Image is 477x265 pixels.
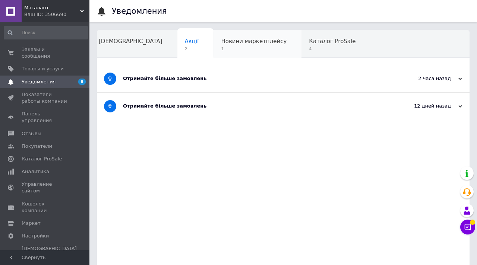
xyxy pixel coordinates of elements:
[22,220,41,227] span: Маркет
[22,168,49,175] span: Аналитика
[22,66,64,72] span: Товары и услуги
[388,75,462,82] div: 2 часа назад
[221,46,287,52] span: 1
[123,75,388,82] div: Отримайте більше замовлень
[22,79,56,85] span: Уведомления
[309,38,356,45] span: Каталог ProSale
[99,38,162,45] span: [DEMOGRAPHIC_DATA]
[309,46,356,52] span: 4
[22,91,69,105] span: Показатели работы компании
[22,201,69,214] span: Кошелек компании
[185,38,199,45] span: Акції
[22,143,52,150] span: Покупатели
[24,11,89,18] div: Ваш ID: 3506690
[22,156,62,162] span: Каталог ProSale
[22,130,41,137] span: Отзывы
[388,103,462,109] div: 12 дней назад
[123,103,388,109] div: Отримайте більше замовлень
[24,4,80,11] span: Магалант
[460,220,475,234] button: Чат с покупателем
[22,46,69,60] span: Заказы и сообщения
[22,233,49,239] span: Настройки
[22,181,69,194] span: Управление сайтом
[22,111,69,124] span: Панель управления
[221,38,287,45] span: Новини маркетплейсу
[4,26,88,39] input: Поиск
[185,46,199,52] span: 2
[112,7,167,16] h1: Уведомления
[78,79,86,85] span: 8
